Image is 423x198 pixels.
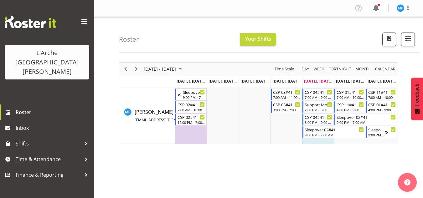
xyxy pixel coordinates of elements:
span: Feedback [414,84,420,106]
div: Melissa Fry"s event - CSP 02#41 Begin From Monday, September 22, 2025 at 7:00:00 AM GMT+12:00 End... [175,101,207,113]
div: 7:00 AM - 10:00 AM [337,95,364,100]
div: next period [131,63,142,76]
div: Melissa Fry"s event - CSP 03#41 Begin From Thursday, September 25, 2025 at 7:00:00 AM GMT+12:00 E... [271,89,302,100]
div: Melissa Fry"s event - Sleepover 02#41 Begin From Sunday, September 21, 2025 at 9:00:00 PM GMT+12:... [175,89,207,100]
span: [DATE], [DATE] [209,78,237,84]
span: [DATE], [DATE] [240,78,269,84]
div: Timeline Week of September 26, 2025 [119,62,398,144]
img: Rosterit website logo [5,16,56,28]
button: Next [132,65,141,73]
button: Timeline Day [301,65,310,73]
span: [DATE], [DATE] [304,78,333,84]
span: [EMAIL_ADDRESS][DOMAIN_NAME] [135,117,197,123]
span: [DATE], [DATE] [177,78,208,84]
span: [DATE], [DATE] [272,78,301,84]
div: 4:00 PM - 9:00 PM [368,107,396,112]
div: 3:00 PM - 7:00 PM [273,107,301,112]
div: Melissa Fry"s event - CSP 01#41 Begin From Saturday, September 27, 2025 at 7:00:00 AM GMT+12:00 E... [334,89,366,100]
div: Melissa Fry"s event - Sleepover 02#41 Begin From Sunday, September 28, 2025 at 9:00:00 PM GMT+13:... [366,126,397,138]
button: Previous [121,65,130,73]
div: 2:00 PM - 3:00 PM [305,107,332,112]
div: CSP 03#41 [273,101,301,108]
button: Time Scale [274,65,295,73]
div: Sleepover 02#41 [183,89,205,95]
button: Fortnight [328,65,352,73]
h4: Roster [119,36,139,43]
span: [DATE], [DATE] [368,78,396,84]
td: Melissa Fry resource [119,88,175,144]
div: 12:00 PM - 7:00 PM [178,120,205,125]
div: Melissa Fry"s event - CSP 04#41 Begin From Friday, September 26, 2025 at 7:00:00 AM GMT+12:00 End... [302,89,334,100]
span: Month [355,65,371,73]
div: CSP 02#41 [178,101,205,108]
button: Feedback - Show survey [411,78,423,120]
span: Week [313,65,325,73]
div: September 22 - 28, 2025 [142,63,186,76]
div: CSP 01#41 [337,89,364,95]
div: 4:00 PM - 9:00 PM [337,107,364,112]
div: Melissa Fry"s event - Support Meeting #41 Begin From Friday, September 26, 2025 at 2:00:00 PM GMT... [302,101,334,113]
div: 7:00 AM - 10:00 AM [178,107,205,112]
span: Shifts [16,139,81,148]
button: Download a PDF of the roster according to the set date range. [382,33,396,46]
div: 9:00 PM - 7:00 AM [305,132,364,137]
a: [PERSON_NAME][EMAIL_ADDRESS][DOMAIN_NAME] [135,108,224,123]
span: Time & Attendance [16,155,81,164]
button: Timeline Week [312,65,325,73]
span: Your Shifts [245,35,271,42]
div: Support Meeting #41 [305,101,332,108]
button: Filter Shifts [401,33,415,46]
span: [PERSON_NAME] [135,109,224,123]
button: September 2025 [143,65,185,73]
img: help-xxl-2.png [404,179,410,185]
div: Melissa Fry"s event - Sleepover 02#41 Begin From Saturday, September 27, 2025 at 9:00:00 PM GMT+1... [334,114,397,125]
div: Sleepover 02#41 [368,126,385,133]
div: Melissa Fry"s event - CSP 11#41 Begin From Saturday, September 27, 2025 at 4:00:00 PM GMT+12:00 E... [334,101,366,113]
span: [DATE], [DATE] [336,78,364,84]
span: Finance & Reporting [16,170,81,180]
div: CSP 02#41 [178,114,205,120]
div: 3:00 PM - 9:00 PM [305,120,332,125]
span: Day [301,65,310,73]
span: Time Scale [274,65,295,73]
span: Roster [16,108,91,117]
div: 9:00 PM - 7:00 AM [183,95,205,100]
div: Sleepover 02#41 [305,126,364,133]
button: Your Shifts [240,33,276,46]
span: Fortnight [328,65,352,73]
div: 9:00 PM - 7:00 AM [337,120,396,125]
div: Sleepover 02#41 [337,114,396,120]
div: L'Arche [GEOGRAPHIC_DATA][PERSON_NAME] [11,48,83,76]
button: Month [374,65,397,73]
div: CSP 04#41 [305,89,332,95]
div: CSP 01#41 [368,101,396,108]
div: Melissa Fry"s event - CSP 01#41 Begin From Sunday, September 28, 2025 at 4:00:00 PM GMT+13:00 End... [366,101,397,113]
button: Timeline Month [354,65,372,73]
div: Melissa Fry"s event - CSP 02#41 Begin From Monday, September 22, 2025 at 12:00:00 PM GMT+12:00 En... [175,114,207,125]
span: calendar [374,65,396,73]
div: CSP 03#41 [273,89,301,95]
div: Melissa Fry"s event - Sleepover 02#41 Begin From Friday, September 26, 2025 at 9:00:00 PM GMT+12:... [302,126,365,138]
span: Inbox [16,123,91,133]
div: 9:00 PM - 7:00 AM [368,132,385,137]
div: Melissa Fry"s event - CSP 11#41 Begin From Sunday, September 28, 2025 at 7:00:00 AM GMT+13:00 End... [366,89,397,100]
div: 7:00 AM - 10:00 AM [368,95,396,100]
div: 7:00 AM - 11:00 AM [273,95,301,100]
div: CSP 11#41 [337,101,364,108]
div: CSP 04#41 [305,114,332,120]
div: Melissa Fry"s event - CSP 04#41 Begin From Friday, September 26, 2025 at 3:00:00 PM GMT+12:00 End... [302,114,334,125]
table: Timeline Week of September 26, 2025 [175,88,398,144]
span: [DATE] - [DATE] [143,65,177,73]
div: previous period [120,63,131,76]
img: melissa-fry10932.jpg [397,4,404,12]
div: 7:00 AM - 9:00 AM [305,95,332,100]
div: CSP 11#41 [368,89,396,95]
div: Melissa Fry"s event - CSP 03#41 Begin From Thursday, September 25, 2025 at 3:00:00 PM GMT+12:00 E... [271,101,302,113]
